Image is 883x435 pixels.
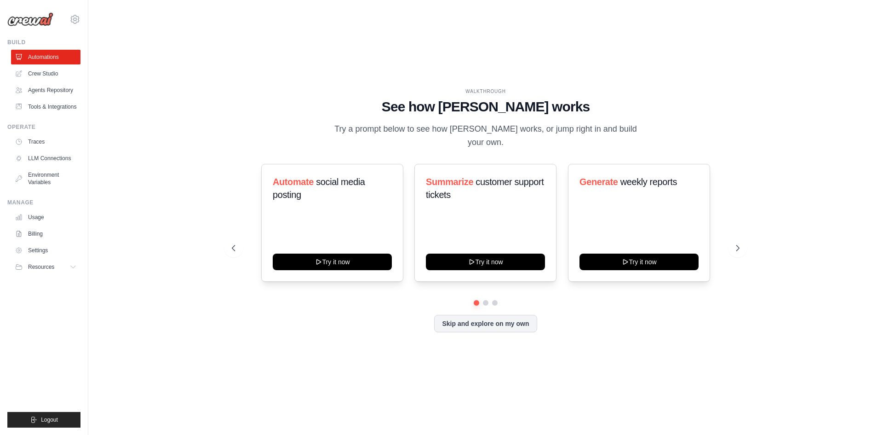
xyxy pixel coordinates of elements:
span: Generate [579,177,618,187]
button: Logout [7,412,80,428]
div: WALKTHROUGH [232,88,740,95]
p: Try a prompt below to see how [PERSON_NAME] works, or jump right in and build your own. [331,122,640,150]
div: Build [7,39,80,46]
div: Manage [7,199,80,206]
button: Resources [11,260,80,274]
a: Tools & Integrations [11,99,80,114]
h1: See how [PERSON_NAME] works [232,99,740,115]
a: Usage [11,210,80,225]
span: Automate [273,177,314,187]
span: Resources [28,263,54,271]
a: LLM Connections [11,151,80,166]
a: Crew Studio [11,66,80,81]
a: Settings [11,243,80,258]
a: Traces [11,134,80,149]
span: Logout [41,416,58,423]
span: social media posting [273,177,365,200]
a: Agents Repository [11,83,80,98]
button: Skip and explore on my own [434,315,537,332]
button: Try it now [273,254,392,270]
button: Try it now [579,254,699,270]
a: Billing [11,226,80,241]
button: Try it now [426,254,545,270]
span: weekly reports [620,177,677,187]
a: Automations [11,50,80,64]
span: customer support tickets [426,177,544,200]
a: Environment Variables [11,168,80,190]
span: Summarize [426,177,473,187]
img: Logo [7,12,53,26]
div: Operate [7,123,80,131]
